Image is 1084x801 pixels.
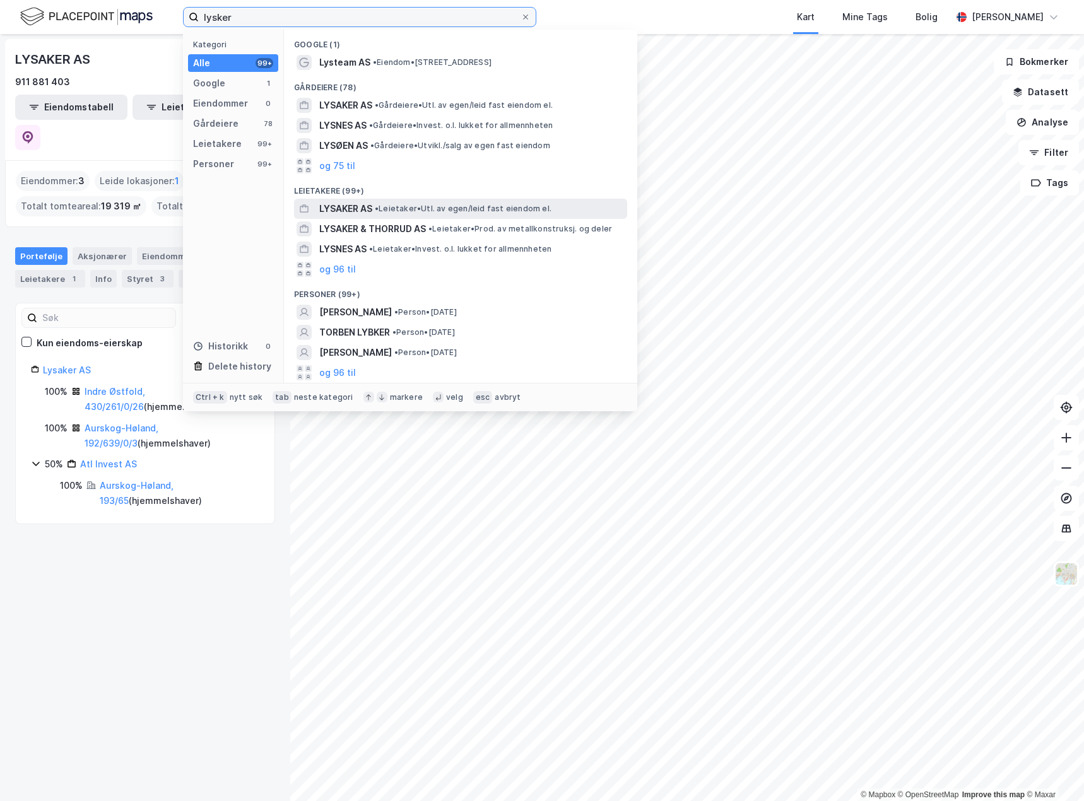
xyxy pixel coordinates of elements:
[37,336,143,351] div: Kun eiendoms-eierskap
[394,348,398,357] span: •
[369,244,373,254] span: •
[273,391,292,404] div: tab
[156,272,168,285] div: 3
[1002,79,1079,105] button: Datasett
[175,173,179,189] span: 1
[319,365,356,380] button: og 96 til
[122,270,174,288] div: Styret
[370,141,374,150] span: •
[137,247,215,265] div: Eiendommer
[256,58,273,68] div: 99+
[193,156,234,172] div: Personer
[284,279,637,302] div: Personer (99+)
[319,325,390,340] span: TORBEN LYBKER
[284,30,637,52] div: Google (1)
[394,348,457,358] span: Person • [DATE]
[428,224,612,234] span: Leietaker • Prod. av metallkonstruksj. og deler
[101,199,141,214] span: 19 319 ㎡
[193,339,248,354] div: Historikk
[972,9,1044,25] div: [PERSON_NAME]
[319,221,426,237] span: LYSAKER & THORRUD AS
[1020,170,1079,196] button: Tags
[193,116,239,131] div: Gårdeiere
[916,9,938,25] div: Bolig
[369,120,373,130] span: •
[78,173,85,189] span: 3
[43,365,91,375] a: Lysaker AS
[392,327,455,337] span: Person • [DATE]
[861,790,895,799] a: Mapbox
[473,391,493,404] div: esc
[319,118,367,133] span: LYSNES AS
[1021,740,1084,801] div: Kontrollprogram for chat
[15,49,93,69] div: LYSAKER AS
[369,244,551,254] span: Leietaker • Invest. o.l. lukket for allmennheten
[95,171,184,191] div: Leide lokasjoner :
[45,384,68,399] div: 100%
[319,345,392,360] span: [PERSON_NAME]
[100,480,174,506] a: Aurskog-Høland, 193/65
[100,478,259,508] div: ( hjemmelshaver )
[1018,140,1079,165] button: Filter
[199,8,521,26] input: Søk på adresse, matrikkel, gårdeiere, leietakere eller personer
[193,40,278,49] div: Kategori
[319,262,356,277] button: og 96 til
[15,247,68,265] div: Portefølje
[446,392,463,402] div: velg
[319,55,370,70] span: Lysteam AS
[20,6,153,28] img: logo.f888ab2527a4732fd821a326f86c7f29.svg
[85,421,259,451] div: ( hjemmelshaver )
[319,305,392,320] span: [PERSON_NAME]
[369,120,553,131] span: Gårdeiere • Invest. o.l. lukket for allmennheten
[797,9,815,25] div: Kart
[263,119,273,129] div: 78
[319,138,368,153] span: LYSØEN AS
[375,204,551,214] span: Leietaker • Utl. av egen/leid fast eiendom el.
[85,384,259,414] div: ( hjemmelshaver )
[256,159,273,169] div: 99+
[37,308,175,327] input: Søk
[263,78,273,88] div: 1
[256,139,273,149] div: 99+
[80,459,137,469] a: Atl Invest AS
[85,423,158,448] a: Aurskog-Høland, 192/639/0/3
[319,98,372,113] span: LYSAKER AS
[392,327,396,337] span: •
[193,96,248,111] div: Eiendommer
[193,391,227,404] div: Ctrl + k
[263,98,273,108] div: 0
[1054,562,1078,586] img: Z
[294,392,353,402] div: neste kategori
[1006,110,1079,135] button: Analyse
[133,95,245,120] button: Leietakertabell
[994,49,1079,74] button: Bokmerker
[394,307,398,317] span: •
[151,196,272,216] div: Totalt byggareal :
[373,57,377,67] span: •
[263,341,273,351] div: 0
[284,176,637,199] div: Leietakere (99+)
[90,270,117,288] div: Info
[45,457,63,472] div: 50%
[230,392,263,402] div: nytt søk
[284,73,637,95] div: Gårdeiere (78)
[370,141,550,151] span: Gårdeiere • Utvikl./salg av egen fast eiendom
[193,76,225,91] div: Google
[68,272,80,285] div: 1
[193,56,210,71] div: Alle
[898,790,959,799] a: OpenStreetMap
[15,74,70,90] div: 911 881 403
[495,392,521,402] div: avbryt
[319,242,367,257] span: LYSNES AS
[842,9,888,25] div: Mine Tags
[319,158,355,173] button: og 75 til
[73,247,132,265] div: Aksjonærer
[179,270,265,288] div: Transaksjoner
[373,57,492,67] span: Eiendom • [STREET_ADDRESS]
[394,307,457,317] span: Person • [DATE]
[390,392,423,402] div: markere
[375,100,553,110] span: Gårdeiere • Utl. av egen/leid fast eiendom el.
[45,421,68,436] div: 100%
[16,196,146,216] div: Totalt tomteareal :
[208,359,271,374] div: Delete history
